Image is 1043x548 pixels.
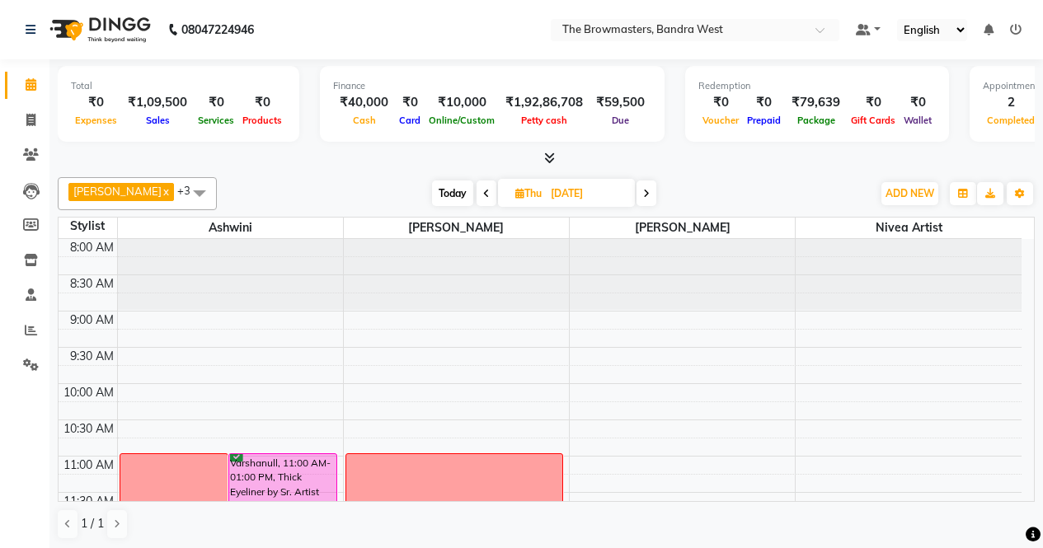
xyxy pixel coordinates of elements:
span: Products [238,115,286,126]
input: 2025-09-04 [546,181,628,206]
a: x [162,185,169,198]
span: Wallet [900,115,936,126]
div: 10:00 AM [60,384,117,401]
div: 11:00 AM [60,457,117,474]
span: Sales [142,115,174,126]
div: Total [71,79,286,93]
div: 8:30 AM [67,275,117,293]
span: 1 / 1 [81,515,104,532]
div: 11:30 AM [60,493,117,510]
div: Redemption [698,79,936,93]
div: ₹0 [900,93,936,112]
span: Voucher [698,115,743,126]
span: ADD NEW [886,187,934,199]
span: Due [608,115,633,126]
span: Gift Cards [847,115,900,126]
div: ₹1,09,500 [121,93,194,112]
b: 08047224946 [181,7,254,53]
span: Online/Custom [425,115,499,126]
div: 8:00 AM [67,239,117,256]
div: ₹0 [194,93,238,112]
span: Expenses [71,115,121,126]
span: Ashwini [118,218,343,238]
span: Cash [349,115,380,126]
span: Completed [983,115,1039,126]
div: ₹10,000 [425,93,499,112]
div: ₹0 [847,93,900,112]
span: Prepaid [743,115,785,126]
div: ₹79,639 [785,93,847,112]
span: Petty cash [517,115,571,126]
div: Finance [333,79,651,93]
span: +3 [177,184,203,197]
div: 9:30 AM [67,348,117,365]
div: ₹1,92,86,708 [499,93,590,112]
div: ₹0 [395,93,425,112]
span: Nivea Artist [796,218,1022,238]
img: logo [42,7,155,53]
span: Services [194,115,238,126]
span: [PERSON_NAME] [73,185,162,198]
div: Stylist [59,218,117,235]
div: ₹0 [71,93,121,112]
div: ₹40,000 [333,93,395,112]
span: [PERSON_NAME] [570,218,795,238]
div: ₹0 [698,93,743,112]
span: Thu [511,187,546,199]
span: Package [793,115,839,126]
div: 10:30 AM [60,420,117,438]
span: [PERSON_NAME] [344,218,569,238]
button: ADD NEW [881,182,938,205]
span: Today [432,180,473,206]
div: 2 [983,93,1039,112]
div: 9:00 AM [67,311,117,329]
div: ₹0 [238,93,286,112]
span: Card [395,115,425,126]
div: ₹0 [743,93,785,112]
div: ₹59,500 [590,93,651,112]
